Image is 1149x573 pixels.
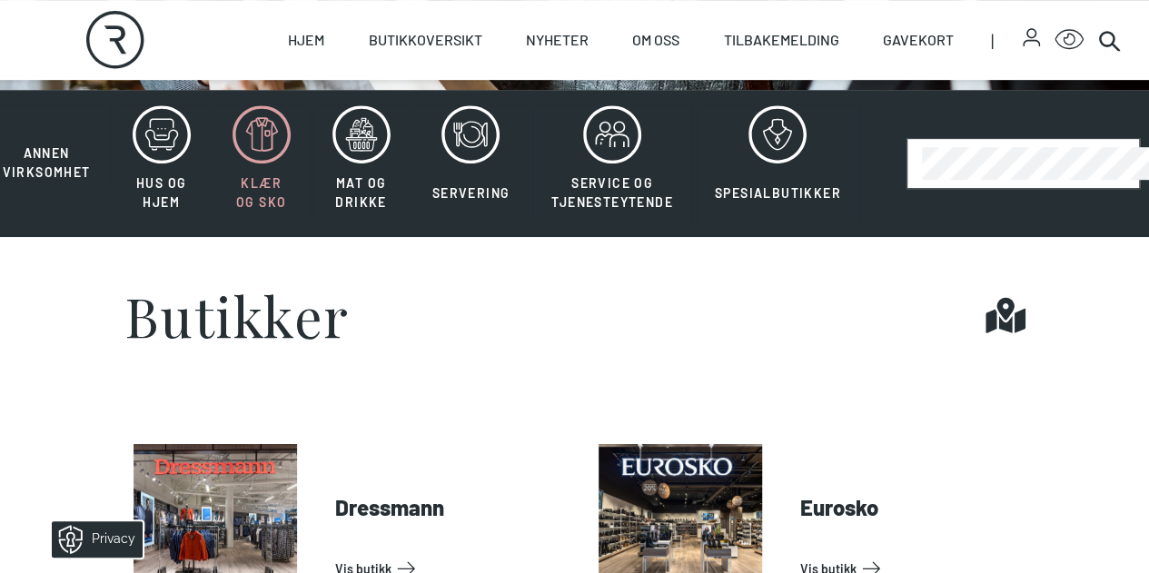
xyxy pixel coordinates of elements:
button: Servering [413,104,530,222]
span: Servering [432,185,510,201]
span: Annen virksomhet [3,145,91,180]
iframe: Manage Preferences [18,515,166,564]
button: Open Accessibility Menu [1055,25,1084,54]
button: Spesialbutikker [696,104,860,222]
button: Mat og drikke [313,104,410,222]
span: Mat og drikke [335,175,386,210]
span: Service og tjenesteytende [551,175,673,210]
h1: Butikker [124,288,350,342]
span: Hus og hjem [136,175,186,210]
span: Spesialbutikker [715,185,841,201]
button: Hus og hjem [114,104,210,222]
span: Klær og sko [236,175,286,210]
button: Service og tjenesteytende [532,104,692,222]
button: Klær og sko [213,104,310,222]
